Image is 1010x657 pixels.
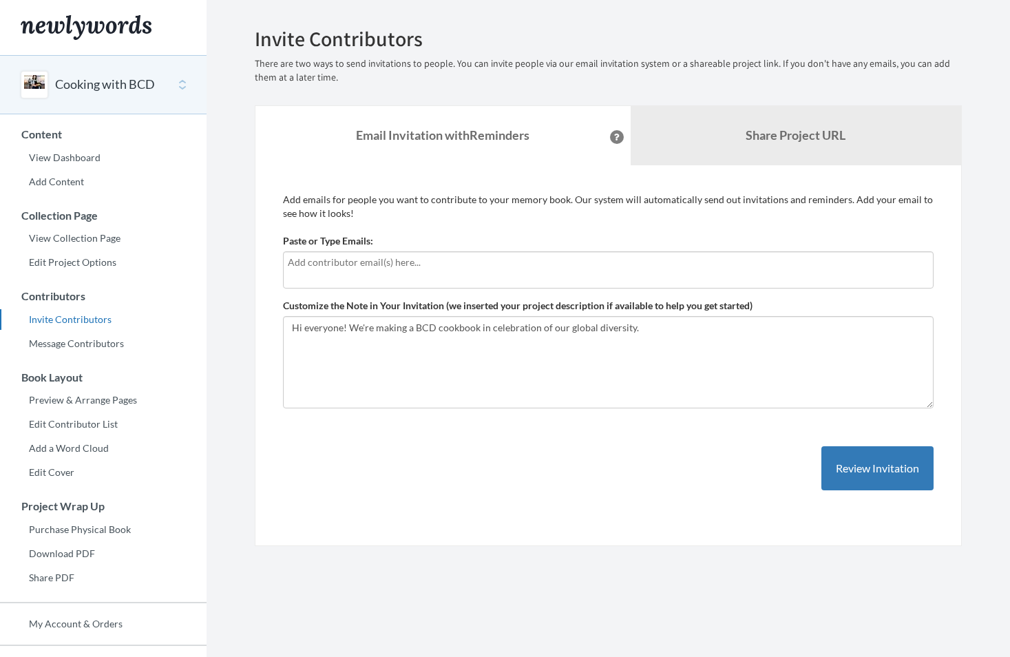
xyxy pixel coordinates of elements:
[283,234,373,248] label: Paste or Type Emails:
[1,290,207,302] h3: Contributors
[1,371,207,384] h3: Book Layout
[1,209,207,222] h3: Collection Page
[821,446,934,491] button: Review Invitation
[288,255,929,270] input: Add contributor email(s) here...
[356,127,529,143] strong: Email Invitation with Reminders
[746,127,845,143] b: Share Project URL
[1,500,207,512] h3: Project Wrap Up
[255,57,962,85] p: There are two ways to send invitations to people. You can invite people via our email invitation ...
[283,316,934,408] textarea: Hi everyone! We're making a BCD cookbook in celebration of our global diversity.
[1,128,207,140] h3: Content
[255,28,962,50] h2: Invite Contributors
[21,15,151,40] img: Newlywords logo
[55,76,155,94] button: Cooking with BCD
[283,193,934,220] p: Add emails for people you want to contribute to your memory book. Our system will automatically s...
[283,299,753,313] label: Customize the Note in Your Invitation (we inserted your project description if available to help ...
